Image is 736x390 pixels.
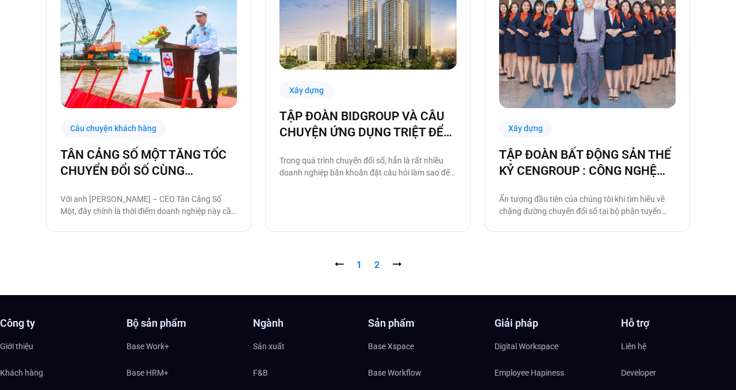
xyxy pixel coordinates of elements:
[126,364,241,381] a: Base HRM+
[126,364,168,381] span: Base HRM+
[392,259,401,270] a: ⭢
[60,193,237,217] p: Với anh [PERSON_NAME] – CEO Tân Cảng Số Một, đây chính là thời điểm doanh nghiệp này cần tăng tốc...
[126,338,241,355] a: Base Work+
[253,338,285,355] span: Sản xuất
[60,120,166,137] div: Câu chuyện khách hàng
[621,338,736,355] a: Liên hệ
[335,259,344,270] span: ⭠
[368,318,483,328] h4: Sản phẩm
[494,364,564,381] span: Employee Hapiness
[621,364,736,381] a: Developer
[499,147,676,179] a: TẬP ĐOÀN BẤT ĐỘNG SẢN THẾ KỶ CENGROUP : CÔNG NGHỆ HÓA HOẠT ĐỘNG TUYỂN DỤNG CÙNG BASE E-HIRING
[253,338,368,355] a: Sản xuất
[494,364,609,381] a: Employee Hapiness
[279,108,456,140] a: TẬP ĐOÀN BIDGROUP VÀ CÂU CHUYỆN ỨNG DỤNG TRIỆT ĐỂ CÔNG NGHỆ BASE TRONG VẬN HÀNH & QUẢN TRỊ
[499,193,676,217] p: Ấn tượng đầu tiên của chúng tôi khi tìm hiểu về chặng đường chuyển đổi số tại bộ phận tuyển dụng ...
[621,338,646,355] span: Liên hệ
[46,258,690,272] nav: Pagination
[126,318,241,328] h4: Bộ sản phẩm
[368,338,414,355] span: Base Xspace
[499,120,553,137] div: Xây dựng
[494,338,558,355] span: Digital Workspace
[621,318,736,328] h4: Hỗ trợ
[126,338,169,355] span: Base Work+
[368,364,483,381] a: Base Workflow
[60,147,237,179] a: TÂN CẢNG SỐ MỘT TĂNG TỐC CHUYỂN ĐỔI SỐ CÙNG [DOMAIN_NAME]
[356,259,362,270] span: 1
[368,338,483,355] a: Base Xspace
[494,318,609,328] h4: Giải pháp
[374,259,379,270] a: 2
[621,364,656,381] span: Developer
[279,81,333,99] div: Xây dựng
[253,318,368,328] h4: Ngành
[279,155,456,179] p: Trong quá trình chuyển đổi số, hẳn là rất nhiều doanh nghiệp băn khoăn đặt câu hỏi làm sao để tri...
[368,364,421,381] span: Base Workflow
[253,364,268,381] span: F&B
[494,338,609,355] a: Digital Workspace
[253,364,368,381] a: F&B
